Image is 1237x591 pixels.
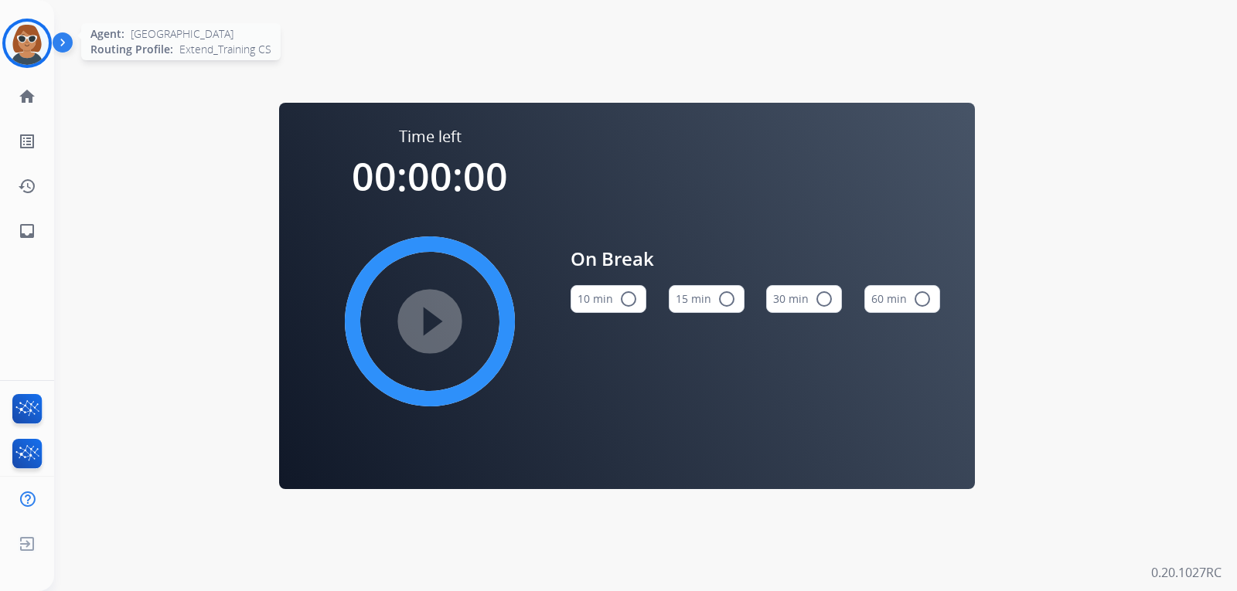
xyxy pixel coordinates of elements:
span: Extend_Training CS [179,42,271,57]
mat-icon: radio_button_unchecked [717,290,736,308]
button: 60 min [864,285,940,313]
mat-icon: radio_button_unchecked [619,290,638,308]
span: Agent: [90,26,124,42]
span: 00:00:00 [352,150,508,202]
mat-icon: radio_button_unchecked [815,290,833,308]
button: 30 min [766,285,842,313]
mat-icon: history [18,177,36,195]
mat-icon: list_alt [18,132,36,151]
button: 15 min [669,285,745,313]
button: 10 min [571,285,646,313]
span: Time left [399,126,462,148]
span: On Break [571,245,940,273]
mat-icon: radio_button_unchecked [913,290,932,308]
mat-icon: inbox [18,222,36,240]
span: [GEOGRAPHIC_DATA] [131,26,233,42]
span: Routing Profile: [90,42,173,57]
p: 0.20.1027RC [1151,563,1222,582]
img: avatar [5,22,49,65]
mat-icon: home [18,87,36,106]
